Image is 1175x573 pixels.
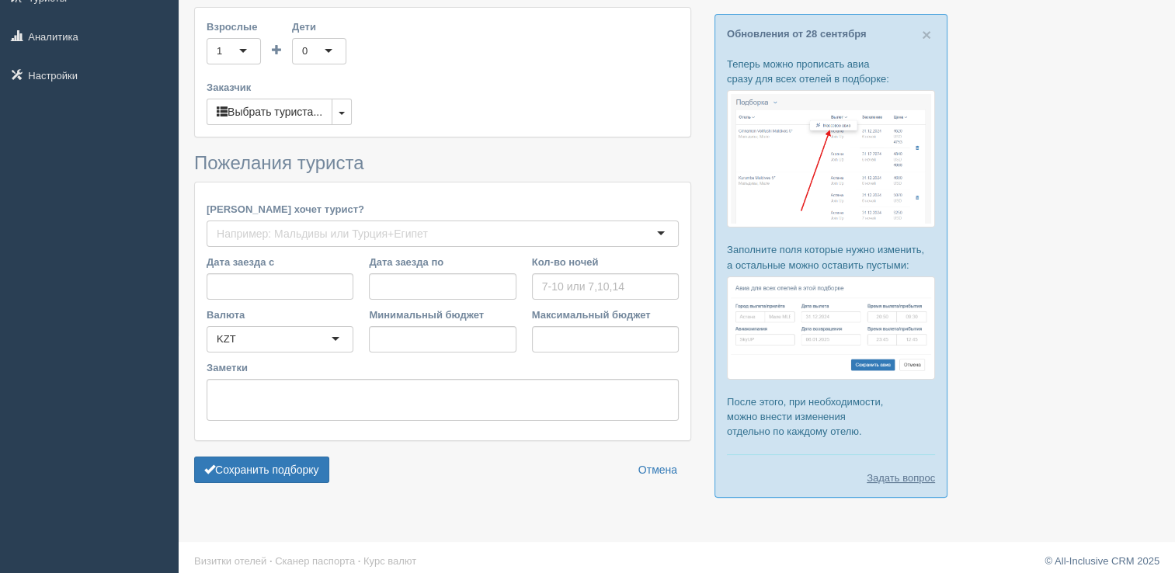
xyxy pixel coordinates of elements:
[207,360,679,375] label: Заметки
[369,255,516,269] label: Дата заезда по
[532,273,679,300] input: 7-10 или 7,10,14
[194,555,266,567] a: Визитки отелей
[207,307,353,322] label: Валюта
[217,332,236,347] div: KZT
[207,99,332,125] button: Выбрать туриста...
[369,307,516,322] label: Минимальный бюджет
[194,152,363,173] span: Пожелания туриста
[532,255,679,269] label: Кол-во ночей
[292,19,346,34] label: Дети
[207,80,679,95] label: Заказчик
[727,57,935,86] p: Теперь можно прописать авиа сразу для всех отелей в подборке:
[269,555,273,567] span: ·
[194,457,329,483] button: Сохранить подборку
[358,555,361,567] span: ·
[207,19,261,34] label: Взрослые
[217,43,222,59] div: 1
[628,457,687,483] a: Отмена
[867,471,935,485] a: Задать вопрос
[727,28,866,40] a: Обновления от 28 сентября
[727,242,935,272] p: Заполните поля которые нужно изменить, а остальные можно оставить пустыми:
[922,26,931,43] span: ×
[922,26,931,43] button: Close
[207,255,353,269] label: Дата заезда с
[532,307,679,322] label: Максимальный бюджет
[727,394,935,439] p: После этого, при необходимости, можно внести изменения отдельно по каждому отелю.
[727,276,935,380] img: %D0%BF%D0%BE%D0%B4%D0%B1%D0%BE%D1%80%D0%BA%D0%B0-%D0%B0%D0%B2%D0%B8%D0%B0-2-%D1%81%D1%80%D0%BC-%D...
[207,202,679,217] label: [PERSON_NAME] хочет турист?
[275,555,355,567] a: Сканер паспорта
[217,226,433,241] input: Например: Мальдивы или Турция+Египет
[363,555,416,567] a: Курс валют
[302,43,308,59] div: 0
[727,90,935,227] img: %D0%BF%D0%BE%D0%B4%D0%B1%D0%BE%D1%80%D0%BA%D0%B0-%D0%B0%D0%B2%D0%B8%D0%B0-1-%D1%81%D1%80%D0%BC-%D...
[1045,555,1159,567] a: © All-Inclusive CRM 2025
